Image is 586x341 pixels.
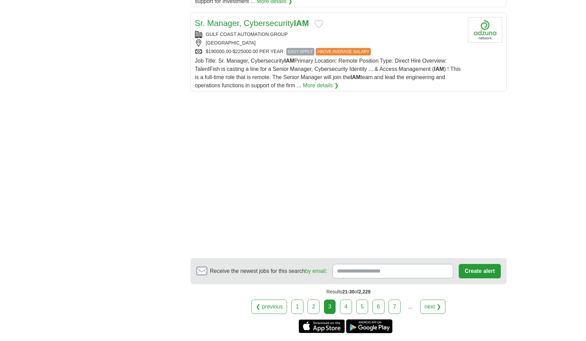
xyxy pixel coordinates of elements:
span: EASY APPLY [286,48,314,55]
a: Get the Android app [346,319,392,333]
a: 2 [308,300,320,314]
span: Job Title: Sr. Manager, Cybersecurity Primary Location: Remote Position Type: Direct Hire Overvie... [195,58,461,88]
span: Receive the newest jobs for this search : [210,267,327,275]
a: Sr. Manager, CybersecurityIAM [195,18,309,28]
div: ... [403,300,417,314]
strong: IAM [351,74,361,80]
a: More details ❯ [303,81,339,90]
strong: IAM [434,66,444,72]
a: by email [305,268,326,274]
div: [GEOGRAPHIC_DATA] [195,39,463,47]
a: 7 [389,300,401,314]
span: 2,229 [359,289,370,294]
iframe: Ads by Google [191,97,507,253]
button: Create alert [459,264,500,278]
a: 1 [291,300,303,314]
div: $190000.00-$225000.00 PER YEAR [195,48,463,55]
img: Company logo [468,17,502,43]
a: 5 [356,300,368,314]
strong: IAM [284,58,294,64]
a: ❮ previous [251,300,287,314]
div: 3 [324,300,336,314]
a: 4 [340,300,352,314]
div: Results of [191,284,507,300]
a: next ❯ [420,300,445,314]
span: 21-30 [342,289,355,294]
a: 6 [373,300,385,314]
button: Add to favorite jobs [314,20,323,28]
a: Get the iPhone app [299,319,345,333]
div: GULF COAST AUTOMATION GROUP [195,31,463,38]
strong: IAM [294,18,309,28]
span: ABOVE AVERAGE SALARY [316,48,371,55]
